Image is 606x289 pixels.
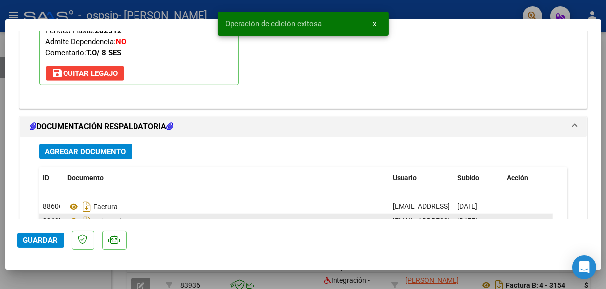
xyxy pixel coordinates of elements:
[87,48,122,57] strong: T.O/ 8 SES
[458,217,478,225] span: [DATE]
[503,167,553,189] datatable-header-cell: Acción
[52,67,64,79] mat-icon: save
[95,26,122,35] strong: 202512
[68,174,104,182] span: Documento
[389,167,454,189] datatable-header-cell: Usuario
[81,199,94,215] i: Descargar documento
[373,19,377,28] span: x
[365,15,385,33] button: x
[20,117,587,137] mat-expansion-panel-header: DOCUMENTACIÓN RESPALDATORIA
[64,167,389,189] datatable-header-cell: Documento
[393,217,561,225] span: [EMAIL_ADDRESS][DOMAIN_NAME] - [PERSON_NAME]
[116,37,127,46] strong: NO
[52,69,118,78] span: Quitar Legajo
[46,48,122,57] span: Comentario:
[572,255,596,279] div: Open Intercom Messenger
[393,174,417,182] span: Usuario
[39,144,132,159] button: Agregar Documento
[68,203,118,211] span: Factura
[39,167,64,189] datatable-header-cell: ID
[393,202,561,210] span: [EMAIL_ADDRESS][DOMAIN_NAME] - [PERSON_NAME]
[46,66,124,81] button: Quitar Legajo
[458,202,478,210] span: [DATE]
[458,174,480,182] span: Subido
[68,217,126,225] span: Asistencia
[507,174,529,182] span: Acción
[30,121,174,133] h1: DOCUMENTACIÓN RESPALDATORIA
[17,233,64,248] button: Guardar
[43,217,63,225] span: 88607
[45,147,126,156] span: Agregar Documento
[454,167,503,189] datatable-header-cell: Subido
[226,19,322,29] span: Operación de edición exitosa
[43,202,63,210] span: 88606
[43,174,50,182] span: ID
[23,236,58,245] span: Guardar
